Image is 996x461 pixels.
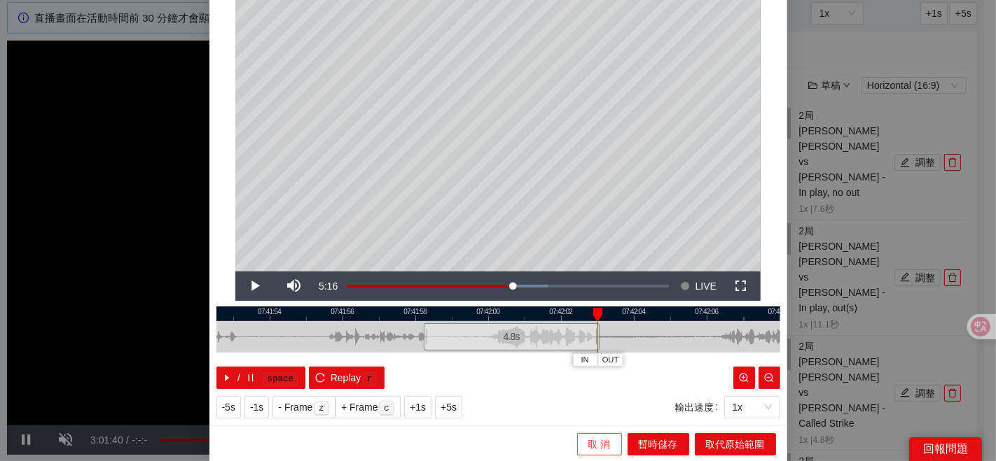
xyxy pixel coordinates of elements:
span: 1x [733,397,772,418]
span: / [237,370,240,385]
span: IN [581,354,589,367]
button: Fullscreen [721,271,761,301]
span: pause [246,373,256,384]
span: +1s [410,399,426,415]
div: Progress Bar [347,285,669,288]
button: -5s [216,396,241,418]
button: +5s [435,396,462,418]
span: 取代原始範圍 [706,437,765,452]
button: IN [572,353,597,367]
kbd: space [263,372,298,386]
span: + Frame [341,399,378,415]
span: reload [315,373,325,384]
button: Play [235,271,275,301]
span: LIVE [696,271,717,301]
kbd: c [380,402,394,416]
span: OUT [602,354,619,367]
button: Seek to live, currently behind live [676,271,721,301]
button: + Framec [336,396,401,418]
button: - Framez [272,396,336,418]
span: zoom-in [739,373,749,384]
button: caret-right/pausespace [216,367,306,389]
span: 暫時儲存 [639,437,678,452]
span: caret-right [222,373,232,384]
button: 取 消 [577,433,622,455]
button: OUT [597,353,623,367]
span: 5:16 [319,281,338,292]
span: zoom-out [764,373,774,384]
div: 回報問題 [909,437,982,461]
button: -1s [244,396,269,418]
button: 暫時儲存 [628,433,689,455]
kbd: r [363,372,377,386]
button: Mute [275,271,314,301]
div: 4.8 s [423,323,600,350]
span: 取 消 [588,437,611,452]
button: zoom-out [759,367,780,389]
button: +1s [404,396,431,418]
span: -5s [222,399,235,415]
span: Replay [331,370,361,385]
span: -1s [250,399,263,415]
kbd: z [314,402,328,416]
button: 取代原始範圍 [695,433,776,455]
label: 輸出速度 [675,396,724,418]
button: zoom-in [733,367,755,389]
span: - Frame [278,399,312,415]
button: reloadReplayr [309,367,384,389]
span: +5s [441,399,457,415]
